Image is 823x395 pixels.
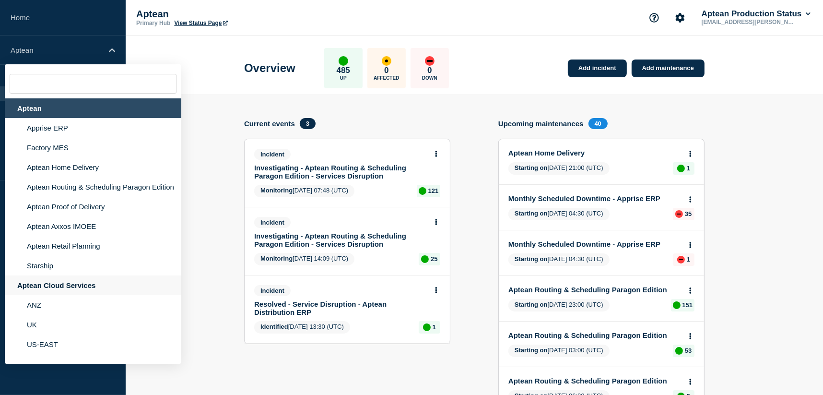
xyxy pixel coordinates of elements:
span: 3 [300,118,316,129]
p: 121 [428,187,439,194]
span: [DATE] 07:48 (UTC) [254,185,354,197]
div: up [423,323,431,331]
p: 151 [682,301,693,309]
h4: Upcoming maintenances [498,120,584,128]
p: Aptean [136,9,328,20]
h1: Overview [244,61,295,75]
span: [DATE] 04:30 (UTC) [508,208,610,220]
span: Starting on [515,347,548,354]
p: Primary Hub [136,20,170,26]
li: Aptean Retail Planning [5,236,181,256]
a: Monthly Scheduled Downtime - Apprise ERP [508,194,682,203]
li: ANZ [5,295,181,315]
span: 40 [588,118,608,129]
span: Starting on [515,210,548,217]
div: up [675,347,683,355]
a: Monthly Scheduled Downtime - Apprise ERP [508,240,682,248]
div: up [339,56,348,66]
span: Identified [260,323,288,330]
span: Monitoring [260,255,293,262]
p: 485 [337,66,350,75]
li: Factory MES [5,138,181,157]
p: 53 [685,347,692,354]
div: down [425,56,435,66]
span: [DATE] 04:30 (UTC) [508,253,610,266]
p: 1 [433,323,436,331]
a: Aptean Routing & Scheduling Paragon Edition [508,286,682,294]
span: Incident [254,217,291,228]
div: down [677,256,685,263]
span: Starting on [515,255,548,263]
p: [EMAIL_ADDRESS][PERSON_NAME][DOMAIN_NAME] [700,19,799,25]
p: 1 [687,256,690,263]
a: Aptean Home Delivery [508,149,682,157]
div: up [673,301,681,309]
p: Aptean [11,46,103,54]
p: Affected [374,75,399,81]
span: [DATE] 14:09 (UTC) [254,253,354,265]
p: 25 [431,255,437,263]
a: Add incident [568,60,627,77]
span: [DATE] 21:00 (UTC) [508,162,610,175]
p: 0 [384,66,388,75]
div: Aptean Cloud Services [5,275,181,295]
button: Aptean Production Status [700,9,812,19]
li: Aptean Home Delivery [5,157,181,177]
a: Investigating - Aptean Routing & Scheduling Paragon Edition - Services Disruption [254,164,427,180]
li: Aptean Proof of Delivery [5,197,181,216]
span: Starting on [515,301,548,308]
li: US-EAST [5,335,181,354]
li: Apprise ERP [5,118,181,138]
li: Starship [5,256,181,275]
a: View Status Page [174,20,227,26]
li: UK [5,315,181,335]
span: [DATE] 23:00 (UTC) [508,299,610,311]
a: Investigating - Aptean Routing & Scheduling Paragon Edition - Services Disruption [254,232,427,248]
span: [DATE] 03:00 (UTC) [508,345,610,357]
p: 1 [687,165,690,172]
div: up [677,165,685,172]
a: Resolved - Service Disruption - Aptean Distribution ERP [254,300,427,316]
button: Support [644,8,664,28]
span: Incident [254,285,291,296]
li: Aptean Routing & Scheduling Paragon Edition [5,177,181,197]
a: Aptean Routing & Scheduling Paragon Edition [508,377,682,385]
button: Account settings [670,8,690,28]
span: [DATE] 13:30 (UTC) [254,321,350,334]
p: 0 [427,66,432,75]
p: Up [340,75,347,81]
div: up [419,187,426,195]
h4: Current events [244,120,295,128]
div: affected [382,56,391,66]
div: up [421,255,429,263]
span: Starting on [515,164,548,171]
p: Down [422,75,437,81]
span: Incident [254,149,291,160]
li: Aptean Axxos IMOEE [5,216,181,236]
p: 35 [685,210,692,217]
div: down [675,210,683,218]
span: Monitoring [260,187,293,194]
div: Aptean [5,98,181,118]
a: Aptean Routing & Scheduling Paragon Edition [508,331,682,339]
a: Add maintenance [632,60,705,77]
li: US-WEST [5,354,181,374]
